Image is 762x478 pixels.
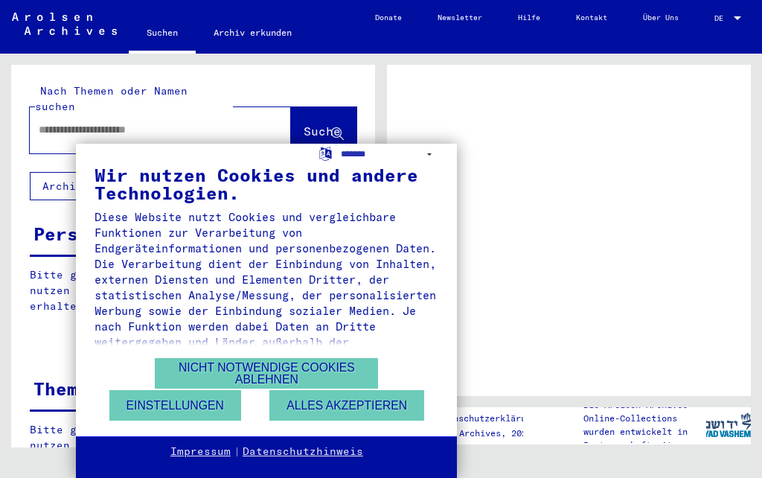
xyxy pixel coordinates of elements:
[170,444,231,459] a: Impressum
[269,390,424,421] button: Alles akzeptieren
[341,144,438,165] select: Sprache auswählen
[109,390,241,421] button: Einstellungen
[318,145,333,159] label: Sprache auswählen
[243,444,363,459] a: Datenschutzhinweis
[95,166,438,202] div: Wir nutzen Cookies und andere Technologien.
[155,358,378,389] button: Nicht notwendige Cookies ablehnen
